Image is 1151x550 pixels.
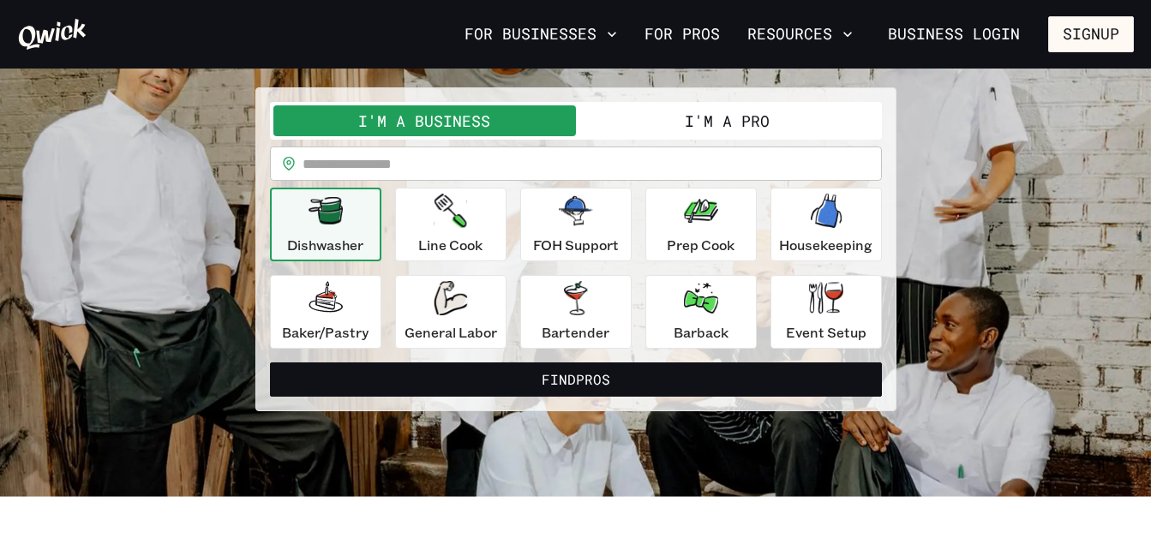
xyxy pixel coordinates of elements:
[779,235,872,255] p: Housekeeping
[770,275,882,349] button: Event Setup
[1048,16,1134,52] button: Signup
[674,322,728,343] p: Barback
[405,322,497,343] p: General Labor
[542,322,609,343] p: Bartender
[270,188,381,261] button: Dishwasher
[520,275,632,349] button: Bartender
[576,105,878,136] button: I'm a Pro
[458,20,624,49] button: For Businesses
[395,188,507,261] button: Line Cook
[395,275,507,349] button: General Labor
[273,105,576,136] button: I'm a Business
[287,235,363,255] p: Dishwasher
[282,322,369,343] p: Baker/Pastry
[255,36,896,70] h2: GET GREAT SERVICE, A LA CARTE.
[533,235,619,255] p: FOH Support
[520,188,632,261] button: FOH Support
[645,188,757,261] button: Prep Cook
[740,20,860,49] button: Resources
[638,20,727,49] a: For Pros
[786,322,866,343] p: Event Setup
[873,16,1034,52] a: Business Login
[418,235,483,255] p: Line Cook
[270,275,381,349] button: Baker/Pastry
[770,188,882,261] button: Housekeeping
[645,275,757,349] button: Barback
[667,235,734,255] p: Prep Cook
[270,362,882,397] button: FindPros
